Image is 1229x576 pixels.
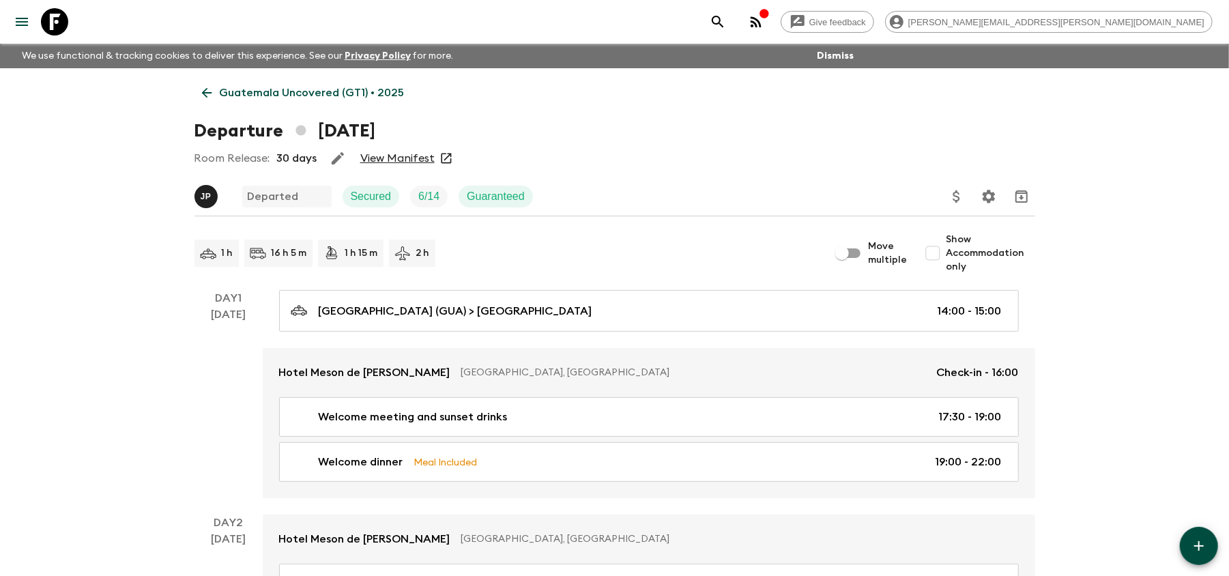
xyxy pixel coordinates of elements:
[416,246,430,260] p: 2 h
[194,150,270,167] p: Room Release:
[938,303,1002,319] p: 14:00 - 15:00
[343,186,400,207] div: Secured
[279,397,1019,437] a: Welcome meeting and sunset drinks17:30 - 19:00
[194,79,412,106] a: Guatemala Uncovered (GT1) • 2025
[939,409,1002,425] p: 17:30 - 19:00
[263,515,1035,564] a: Hotel Meson de [PERSON_NAME][GEOGRAPHIC_DATA], [GEOGRAPHIC_DATA]
[211,306,246,498] div: [DATE]
[802,17,873,27] span: Give feedback
[279,364,450,381] p: Hotel Meson de [PERSON_NAME]
[885,11,1213,33] div: [PERSON_NAME][EMAIL_ADDRESS][PERSON_NAME][DOMAIN_NAME]
[360,152,435,165] a: View Manifest
[1008,183,1035,210] button: Archive (Completed, Cancelled or Unsynced Departures only)
[194,189,220,200] span: Julio Posadas
[248,188,299,205] p: Departed
[16,44,459,68] p: We use functional & tracking cookies to deliver this experience. See our for more.
[946,233,1035,274] span: Show Accommodation only
[263,348,1035,397] a: Hotel Meson de [PERSON_NAME][GEOGRAPHIC_DATA], [GEOGRAPHIC_DATA]Check-in - 16:00
[901,17,1212,27] span: [PERSON_NAME][EMAIL_ADDRESS][PERSON_NAME][DOMAIN_NAME]
[781,11,874,33] a: Give feedback
[936,454,1002,470] p: 19:00 - 22:00
[410,186,448,207] div: Trip Fill
[279,442,1019,482] a: Welcome dinnerMeal Included19:00 - 22:00
[279,531,450,547] p: Hotel Meson de [PERSON_NAME]
[222,246,233,260] p: 1 h
[869,240,908,267] span: Move multiple
[345,246,378,260] p: 1 h 15 m
[220,85,405,101] p: Guatemala Uncovered (GT1) • 2025
[194,290,263,306] p: Day 1
[351,188,392,205] p: Secured
[937,364,1019,381] p: Check-in - 16:00
[461,366,926,379] p: [GEOGRAPHIC_DATA], [GEOGRAPHIC_DATA]
[704,8,732,35] button: search adventures
[194,515,263,531] p: Day 2
[418,188,439,205] p: 6 / 14
[319,454,403,470] p: Welcome dinner
[319,303,592,319] p: [GEOGRAPHIC_DATA] (GUA) > [GEOGRAPHIC_DATA]
[194,117,375,145] h1: Departure [DATE]
[8,8,35,35] button: menu
[272,246,307,260] p: 16 h 5 m
[319,409,508,425] p: Welcome meeting and sunset drinks
[345,51,411,61] a: Privacy Policy
[414,455,478,470] p: Meal Included
[975,183,1002,210] button: Settings
[279,290,1019,332] a: [GEOGRAPHIC_DATA] (GUA) > [GEOGRAPHIC_DATA]14:00 - 15:00
[467,188,525,205] p: Guaranteed
[813,46,857,66] button: Dismiss
[277,150,317,167] p: 30 days
[943,183,970,210] button: Update Price, Early Bird Discount and Costs
[461,532,1008,546] p: [GEOGRAPHIC_DATA], [GEOGRAPHIC_DATA]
